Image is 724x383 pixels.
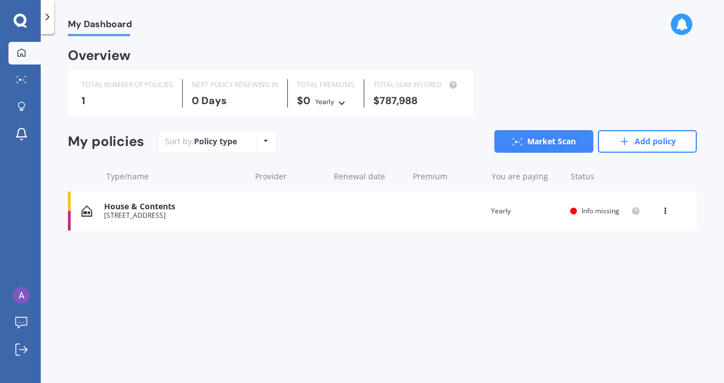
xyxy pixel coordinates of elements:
[297,79,355,91] div: TOTAL PREMIUMS
[68,134,144,150] div: My policies
[491,205,561,217] div: Yearly
[373,95,460,106] div: $787,988
[81,79,173,91] div: TOTAL NUMBER OF POLICIES
[68,19,132,34] span: My Dashboard
[104,202,244,212] div: House & Contents
[104,212,244,220] div: [STREET_ADDRESS]
[297,95,355,107] div: $0
[192,79,278,91] div: NEXT POLICY RENEWING IN
[255,171,325,182] div: Provider
[581,206,619,216] span: Info missing
[194,136,237,147] div: Policy type
[192,95,278,106] div: 0 Days
[571,171,640,182] div: Status
[315,96,334,107] div: Yearly
[494,130,593,153] a: Market Scan
[68,50,131,61] div: Overview
[413,171,482,182] div: Premium
[165,136,237,147] div: Sort by:
[106,171,246,182] div: Type/name
[13,287,30,304] img: ACg8ocI9twq3W9VWe-Ju5VPSeny0DvDmhkd0hynrlK-ryRB7fB-i5w=s96-c
[334,171,403,182] div: Renewal date
[598,130,697,153] a: Add policy
[81,205,92,217] img: House & Contents
[492,171,561,182] div: You are paying
[81,95,173,106] div: 1
[373,79,460,91] div: TOTAL SUM INSURED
